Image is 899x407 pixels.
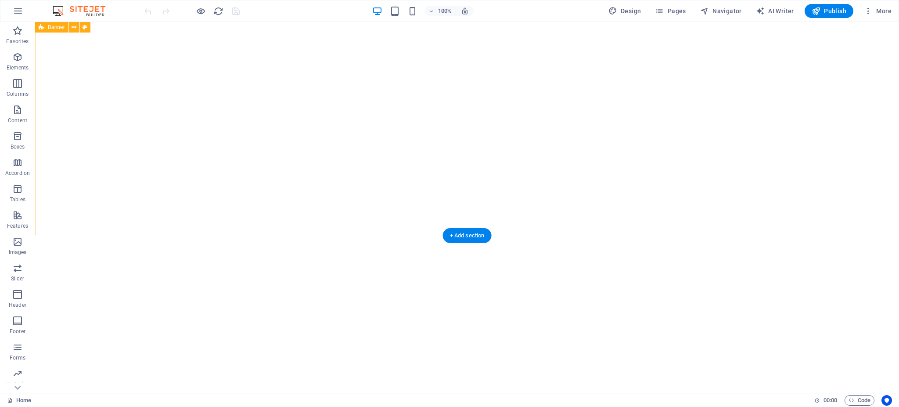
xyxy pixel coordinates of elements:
[438,6,452,16] h6: 100%
[700,7,742,15] span: Navigator
[461,7,469,15] i: On resize automatically adjust zoom level to fit chosen device.
[11,275,25,282] p: Slider
[50,6,116,16] img: Editor Logo
[651,4,689,18] button: Pages
[7,222,28,229] p: Features
[812,7,846,15] span: Publish
[752,4,798,18] button: AI Writer
[10,354,25,361] p: Forms
[845,395,874,406] button: Code
[425,6,456,16] button: 100%
[605,4,645,18] button: Design
[213,6,223,16] button: reload
[697,4,745,18] button: Navigator
[814,395,838,406] h6: Session time
[195,6,206,16] button: Click here to leave preview mode and continue editing
[805,4,853,18] button: Publish
[8,117,27,124] p: Content
[5,381,29,388] p: Marketing
[864,7,892,15] span: More
[213,6,223,16] i: Reload page
[7,91,29,98] p: Columns
[9,302,26,309] p: Header
[860,4,895,18] button: More
[10,196,25,203] p: Tables
[7,395,31,406] a: Click to cancel selection. Double-click to open Pages
[881,395,892,406] button: Usercentrics
[823,395,837,406] span: 00 00
[830,397,831,403] span: :
[849,395,870,406] span: Code
[7,64,29,71] p: Elements
[9,249,27,256] p: Images
[5,170,30,177] p: Accordion
[756,7,794,15] span: AI Writer
[48,25,65,30] span: Banner
[655,7,686,15] span: Pages
[605,4,645,18] div: Design (Ctrl+Alt+Y)
[11,143,25,150] p: Boxes
[10,328,25,335] p: Footer
[443,228,492,243] div: + Add section
[6,38,29,45] p: Favorites
[608,7,641,15] span: Design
